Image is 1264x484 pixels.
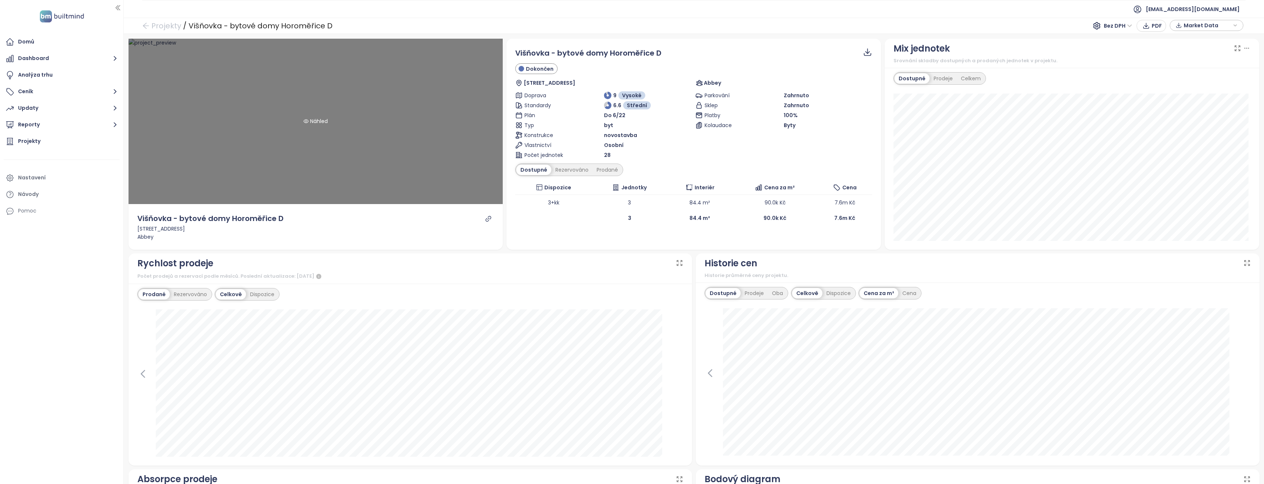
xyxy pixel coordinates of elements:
[246,289,278,299] div: Dispozice
[142,22,150,29] span: arrow-left
[4,134,120,149] a: Projekty
[1184,20,1231,31] span: Market Data
[784,91,809,99] span: Zahrnuto
[18,137,41,146] div: Projekty
[895,73,930,84] div: Dostupné
[705,121,749,129] span: Kolaudace
[784,121,796,129] span: Byty
[704,79,721,87] span: Abbey
[621,183,647,192] span: Jednotky
[835,199,855,206] span: 7.6m Kč
[763,214,786,222] b: 90.0k Kč
[4,171,120,185] a: Nastavení
[1104,20,1132,31] span: Bez DPH
[4,51,120,66] button: Dashboard
[622,91,642,99] span: Vysoké
[893,57,1250,64] div: Srovnání skladby dostupných a prodaných jednotek v projektu.
[4,35,120,49] a: Domů
[138,289,170,299] div: Prodané
[524,121,569,129] span: Typ
[18,37,34,46] div: Domů
[524,151,569,159] span: Počet jednotek
[38,9,86,24] img: logo
[4,204,120,218] div: Pomoc
[627,101,647,109] span: Střední
[706,288,741,298] div: Dostupné
[860,288,898,298] div: Cena za m²
[705,91,749,99] span: Parkování
[834,214,855,222] b: 7.6m Kč
[1146,0,1240,18] span: [EMAIL_ADDRESS][DOMAIN_NAME]
[524,131,569,139] span: Konstrukce
[784,112,798,119] span: 100%
[137,213,284,224] div: Višňovka - bytové domy Horoměřice D
[137,272,684,281] div: Počet prodejů a rezervací podle měsíců. Poslední aktualizace: [DATE]
[765,199,786,206] span: 90.0k Kč
[705,111,749,119] span: Platby
[604,151,611,159] span: 28
[930,73,957,84] div: Prodeje
[792,288,822,298] div: Celkově
[515,48,661,58] span: Višňovka - bytové domy Horoměřice D
[1174,20,1239,31] div: button
[137,233,494,241] div: Abbey
[4,118,120,132] button: Reporty
[784,101,809,109] span: Zahrnuto
[604,141,624,149] span: Osobní
[957,73,985,84] div: Celkem
[604,111,625,119] span: Do 6/22
[4,84,120,99] button: Ceník
[183,19,187,32] div: /
[893,42,950,56] div: Mix jednotek
[526,65,554,73] span: Dokončen
[524,91,569,99] span: Doprava
[302,117,329,125] div: Náhled
[613,101,621,109] span: 6.6
[189,19,333,32] div: Višňovka - bytové domy Horoměřice D
[842,183,857,192] span: Cena
[604,121,613,129] span: byt
[18,190,39,199] div: Návody
[524,79,575,87] span: [STREET_ADDRESS]
[705,256,757,270] div: Historie cen
[18,70,53,80] div: Analýza trhu
[515,195,592,210] td: 3+kk
[18,206,36,215] div: Pomoc
[544,183,571,192] span: Dispozice
[1152,22,1162,30] span: PDF
[689,214,710,222] b: 84.4 m²
[142,19,181,32] a: arrow-left Projekty
[303,119,309,124] span: eye
[524,101,569,109] span: Standardy
[628,214,631,222] b: 3
[593,165,622,175] div: Prodané
[524,141,569,149] span: Vlastnictví
[485,215,492,222] a: link
[764,183,795,192] span: Cena za m²
[705,272,1251,279] div: Historie průměrné ceny projektu.
[170,289,211,299] div: Rezervováno
[741,288,768,298] div: Prodeje
[604,131,637,139] span: novostavba
[1137,20,1166,32] button: PDF
[898,288,920,298] div: Cena
[524,111,569,119] span: Plán
[137,225,494,233] div: [STREET_ADDRESS]
[822,288,855,298] div: Dispozice
[613,91,617,99] span: 9
[667,195,733,210] td: 84.4 m²
[137,256,213,270] div: Rychlost prodeje
[592,195,667,210] td: 3
[18,104,38,113] div: Updaty
[216,289,246,299] div: Celkově
[516,165,551,175] div: Dostupné
[4,187,120,202] a: Návody
[4,101,120,116] button: Updaty
[695,183,714,192] span: Interiér
[18,173,46,182] div: Nastavení
[705,101,749,109] span: Sklep
[551,165,593,175] div: Rezervováno
[768,288,787,298] div: Oba
[4,68,120,83] a: Analýza trhu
